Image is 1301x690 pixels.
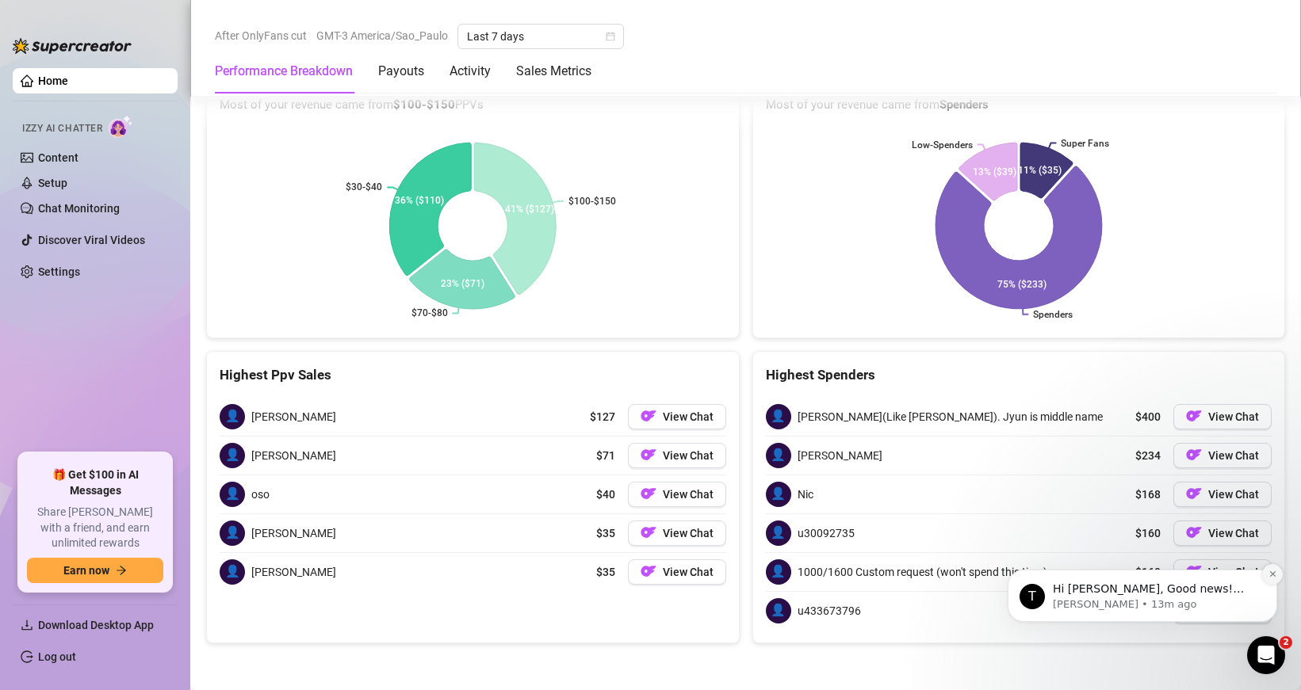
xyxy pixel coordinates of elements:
img: OF [641,524,656,540]
img: OF [641,447,656,463]
a: Settings [38,265,80,278]
text: $30-$40 [346,181,382,193]
span: Most of your revenue came from [766,96,1272,115]
span: View Chat [663,410,714,423]
span: 👤 [766,598,791,623]
span: After OnlyFans cut [215,24,307,48]
img: logo-BBDzfeDw.svg [13,38,132,54]
div: Highest Ppv Sales [220,364,726,386]
span: Earn now [63,564,109,577]
span: [PERSON_NAME](Like [PERSON_NAME]). Jyun is middle name [798,408,1103,425]
iframe: Intercom live chat [1247,636,1285,674]
span: $35 [596,563,615,581]
span: [PERSON_NAME] [251,408,336,425]
text: Low-Spenders [911,139,972,151]
span: 👤 [766,404,791,429]
p: Message from Tanya, sent 13m ago [69,128,274,142]
div: Profile image for Tanya [36,114,61,139]
span: 👤 [220,404,245,429]
span: View Chat [1208,410,1259,423]
span: Most of your revenue came from PPVs [220,96,726,115]
span: 🎁 Get $100 in AI Messages [27,467,163,498]
a: Setup [38,177,67,189]
span: 👤 [220,559,245,585]
span: View Chat [663,527,714,539]
span: 1000/1600 Custom request (won't spend this time) [798,563,1047,581]
span: arrow-right [116,565,127,576]
a: Content [38,151,78,164]
span: Izzy AI Chatter [22,121,102,136]
span: Share [PERSON_NAME] with a friend, and earn unlimited rewards [27,505,163,551]
span: 👤 [766,520,791,546]
span: Download Desktop App [38,619,154,631]
span: $127 [590,408,615,425]
div: Activity [450,62,491,81]
text: Super Fans [1061,137,1109,148]
span: u30092735 [798,524,855,542]
span: 👤 [766,482,791,507]
div: message notification from Tanya, 13m ago. Hi Kaori, Good news! We’ve just launched our Referral P... [24,100,293,152]
div: Payouts [378,62,424,81]
span: $234 [1135,447,1161,464]
span: [PERSON_NAME] [251,447,336,464]
b: $100-$150 [393,97,455,112]
p: Hi [PERSON_NAME], Good news! We’ve just launched our Referral Program 🚀 Invite your friends, and ... [69,112,274,128]
b: Spenders [939,97,989,112]
button: OFView Chat [1173,443,1272,468]
button: OFView Chat [628,482,726,507]
span: oso [251,486,270,503]
button: Dismiss notification [278,94,299,115]
span: View Chat [663,488,714,501]
a: Log out [38,650,76,663]
button: OFView Chat [628,404,726,429]
button: Earn nowarrow-right [27,558,163,583]
iframe: Intercom notifications message [984,470,1301,647]
text: Spenders [1033,309,1073,320]
a: Home [38,74,68,87]
div: Sales Metrics [516,62,591,81]
button: OFView Chat [628,443,726,468]
text: $70-$80 [411,307,448,318]
img: OF [641,563,656,579]
span: 👤 [220,482,245,507]
span: [PERSON_NAME] [251,563,336,581]
span: GMT-3 America/Sao_Paulo [316,24,448,48]
img: OF [641,486,656,501]
span: $35 [596,524,615,542]
div: Performance Breakdown [215,62,353,81]
button: OFView Chat [628,559,726,585]
span: View Chat [663,449,714,462]
img: OF [1186,447,1202,463]
span: 👤 [220,443,245,468]
a: Chat Monitoring [38,202,120,215]
span: 👤 [220,520,245,546]
span: [PERSON_NAME] [798,447,882,464]
span: download [21,619,33,631]
span: [PERSON_NAME] [251,524,336,542]
button: OFView Chat [1173,404,1272,429]
span: View Chat [1208,449,1259,462]
span: 👤 [766,443,791,468]
img: OF [1186,408,1202,424]
text: $100-$150 [568,196,616,207]
button: OFView Chat [628,520,726,546]
span: $71 [596,447,615,464]
span: $40 [596,486,615,503]
span: u433673796 [798,602,861,619]
span: View Chat [663,566,714,578]
a: Discover Viral Videos [38,234,145,246]
img: AI Chatter [109,115,133,138]
img: OF [641,408,656,424]
span: $400 [1135,408,1161,425]
div: Highest Spenders [766,364,1272,386]
span: calendar [606,32,615,41]
span: 👤 [766,559,791,585]
span: Last 7 days [467,25,614,48]
span: Nic [798,486,813,503]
